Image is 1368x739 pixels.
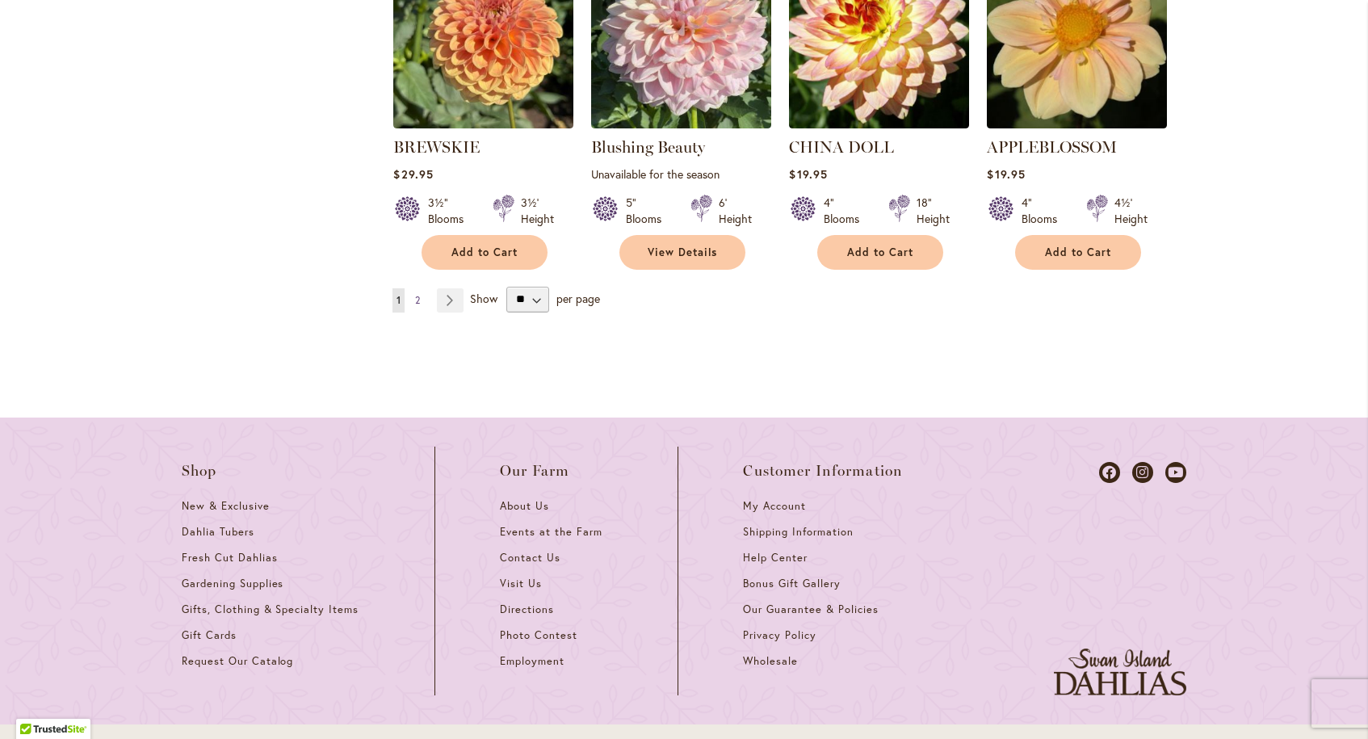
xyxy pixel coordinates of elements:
[743,603,878,616] span: Our Guarantee & Policies
[1099,462,1120,483] a: Dahlias on Facebook
[648,246,717,259] span: View Details
[619,235,745,270] a: View Details
[1022,195,1067,227] div: 4" Blooms
[182,525,254,539] span: Dahlia Tubers
[591,166,771,182] p: Unavailable for the season
[470,290,497,305] span: Show
[743,525,853,539] span: Shipping Information
[422,235,548,270] button: Add to Cart
[500,603,554,616] span: Directions
[428,195,473,227] div: 3½" Blooms
[556,290,600,305] span: per page
[1114,195,1148,227] div: 4½' Height
[393,116,573,132] a: BREWSKIE
[500,463,569,479] span: Our Farm
[789,137,894,157] a: CHINA DOLL
[182,551,278,565] span: Fresh Cut Dahlias
[182,463,217,479] span: Shop
[182,577,283,590] span: Gardening Supplies
[500,525,602,539] span: Events at the Farm
[393,166,433,182] span: $29.95
[743,499,806,513] span: My Account
[393,137,480,157] a: BREWSKIE
[500,499,549,513] span: About Us
[591,137,705,157] a: Blushing Beauty
[1132,462,1153,483] a: Dahlias on Instagram
[591,116,771,132] a: Blushing Beauty
[1165,462,1186,483] a: Dahlias on Youtube
[500,628,577,642] span: Photo Contest
[987,166,1025,182] span: $19.95
[415,294,420,306] span: 2
[743,551,808,565] span: Help Center
[847,246,913,259] span: Add to Cart
[12,682,57,727] iframe: Launch Accessibility Center
[411,288,424,313] a: 2
[182,654,293,668] span: Request Our Catalog
[789,166,827,182] span: $19.95
[743,654,798,668] span: Wholesale
[182,499,270,513] span: New & Exclusive
[917,195,950,227] div: 18" Height
[182,603,359,616] span: Gifts, Clothing & Specialty Items
[451,246,518,259] span: Add to Cart
[817,235,943,270] button: Add to Cart
[626,195,671,227] div: 5" Blooms
[397,294,401,306] span: 1
[500,654,564,668] span: Employment
[521,195,554,227] div: 3½' Height
[719,195,752,227] div: 6' Height
[182,628,237,642] span: Gift Cards
[987,116,1167,132] a: APPLEBLOSSOM
[500,577,542,590] span: Visit Us
[500,551,560,565] span: Contact Us
[824,195,869,227] div: 4" Blooms
[1045,246,1111,259] span: Add to Cart
[1015,235,1141,270] button: Add to Cart
[743,463,903,479] span: Customer Information
[987,137,1117,157] a: APPLEBLOSSOM
[743,577,840,590] span: Bonus Gift Gallery
[789,116,969,132] a: CHINA DOLL
[743,628,816,642] span: Privacy Policy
